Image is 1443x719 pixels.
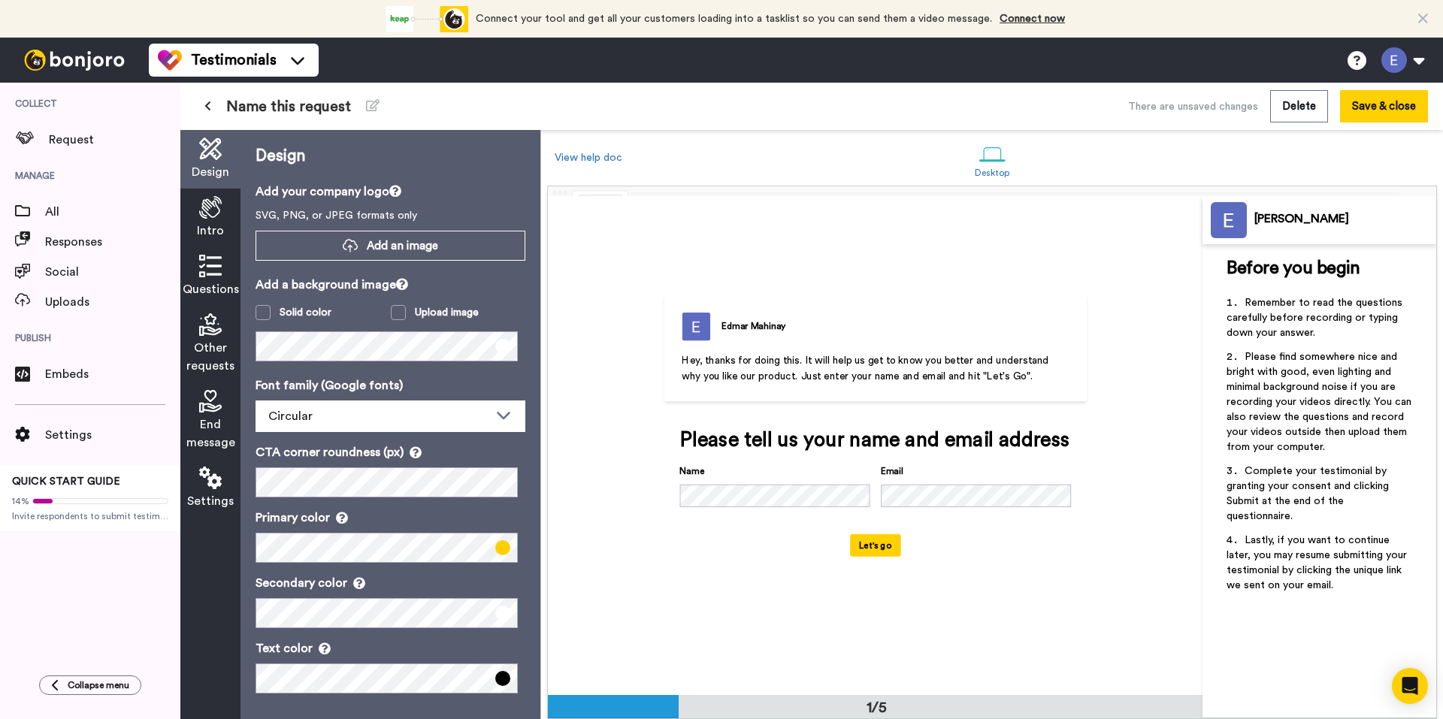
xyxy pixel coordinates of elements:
span: Name this request [226,96,351,117]
img: bj-logo-header-white.svg [18,50,131,71]
button: Delete [1270,90,1328,122]
span: Design [192,163,229,181]
img: ACg8ocJY7Tb7XQcr9Cw9BldJbqQAaHEiljngBqMZSJSNE1-C46cp6Q=s96-c [682,313,710,341]
span: Settings [45,426,180,444]
span: Questions [183,280,239,298]
p: CTA corner roundness (px) [256,443,525,461]
div: [PERSON_NAME] [1254,212,1435,226]
div: animation [386,6,468,32]
p: Design [256,145,525,168]
div: There are unsaved changes [1128,99,1258,114]
p: Secondary color [256,574,525,592]
div: Upload image [415,305,479,320]
span: Please find somewhere nice and bright with good, even lighting and minimal background noise if yo... [1227,352,1414,452]
div: Open Intercom Messenger [1392,668,1428,704]
span: Invite respondents to submit testimonials [12,510,168,522]
span: Hey, thanks for doing this. It will help us get to know you better and understand why you like ou... [682,355,1051,381]
span: 14% [12,495,29,507]
span: Settings [187,492,234,510]
img: Profile Image [1211,202,1247,238]
span: Circular [268,410,313,422]
span: Remember to read the questions carefully before recording or typing down your answer. [1227,298,1405,338]
span: Collapse menu [68,679,129,691]
p: SVG, PNG, or JPEG formats only [256,208,525,223]
p: Add a background image [256,276,525,294]
span: Before you begin [1227,259,1360,277]
span: Uploads [45,293,180,311]
p: Add your company logo [256,183,525,201]
label: Email [881,464,903,478]
span: Social [45,263,180,281]
p: Font family (Google fonts) [256,376,525,394]
div: 1/5 [841,697,913,718]
button: Let's go [850,534,901,557]
a: Connect now [1000,14,1065,24]
span: Embeds [45,365,180,383]
span: Connect your tool and get all your customers loading into a tasklist so you can send them a video... [476,14,992,24]
span: Other requests [186,339,234,375]
button: Collapse menu [39,675,141,695]
p: Text color [256,639,525,657]
div: Desktop [975,168,1010,178]
span: Complete your testimonial by granting your consent and clicking Submit at the end of the question... [1227,466,1392,521]
button: Add an image [256,231,525,261]
span: All [45,203,180,221]
span: End message [186,415,235,452]
div: Please tell us your name and email address [679,428,1071,451]
label: Name [679,464,704,478]
span: Responses [45,233,180,251]
a: View help doc [555,153,622,163]
p: Primary color [256,509,525,527]
span: Intro [197,222,224,240]
div: Solid color [280,305,331,320]
a: Desktop [967,134,1018,186]
button: Save & close [1340,90,1428,122]
div: Edmar Mahinay [721,319,786,333]
span: Testimonials [191,50,277,71]
span: Add an image [367,238,438,254]
span: QUICK START GUIDE [12,476,120,487]
span: Lastly, if you want to continue later, you may resume submitting your testimonial by clicking the... [1227,535,1410,591]
span: Request [49,131,180,149]
img: tm-color.svg [158,48,182,72]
